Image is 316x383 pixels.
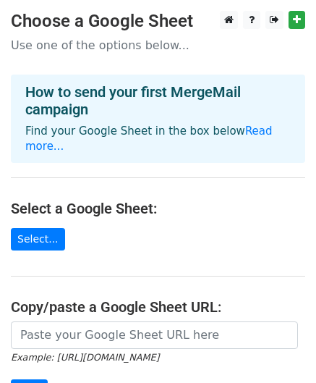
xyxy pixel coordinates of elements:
[25,124,291,154] p: Find your Google Sheet in the box below
[25,125,273,153] a: Read more...
[11,200,305,217] h4: Select a Google Sheet:
[25,83,291,118] h4: How to send your first MergeMail campaign
[244,313,316,383] iframe: Chat Widget
[11,298,305,316] h4: Copy/paste a Google Sheet URL:
[11,228,65,251] a: Select...
[11,38,305,53] p: Use one of the options below...
[11,321,298,349] input: Paste your Google Sheet URL here
[11,352,159,363] small: Example: [URL][DOMAIN_NAME]
[11,11,305,32] h3: Choose a Google Sheet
